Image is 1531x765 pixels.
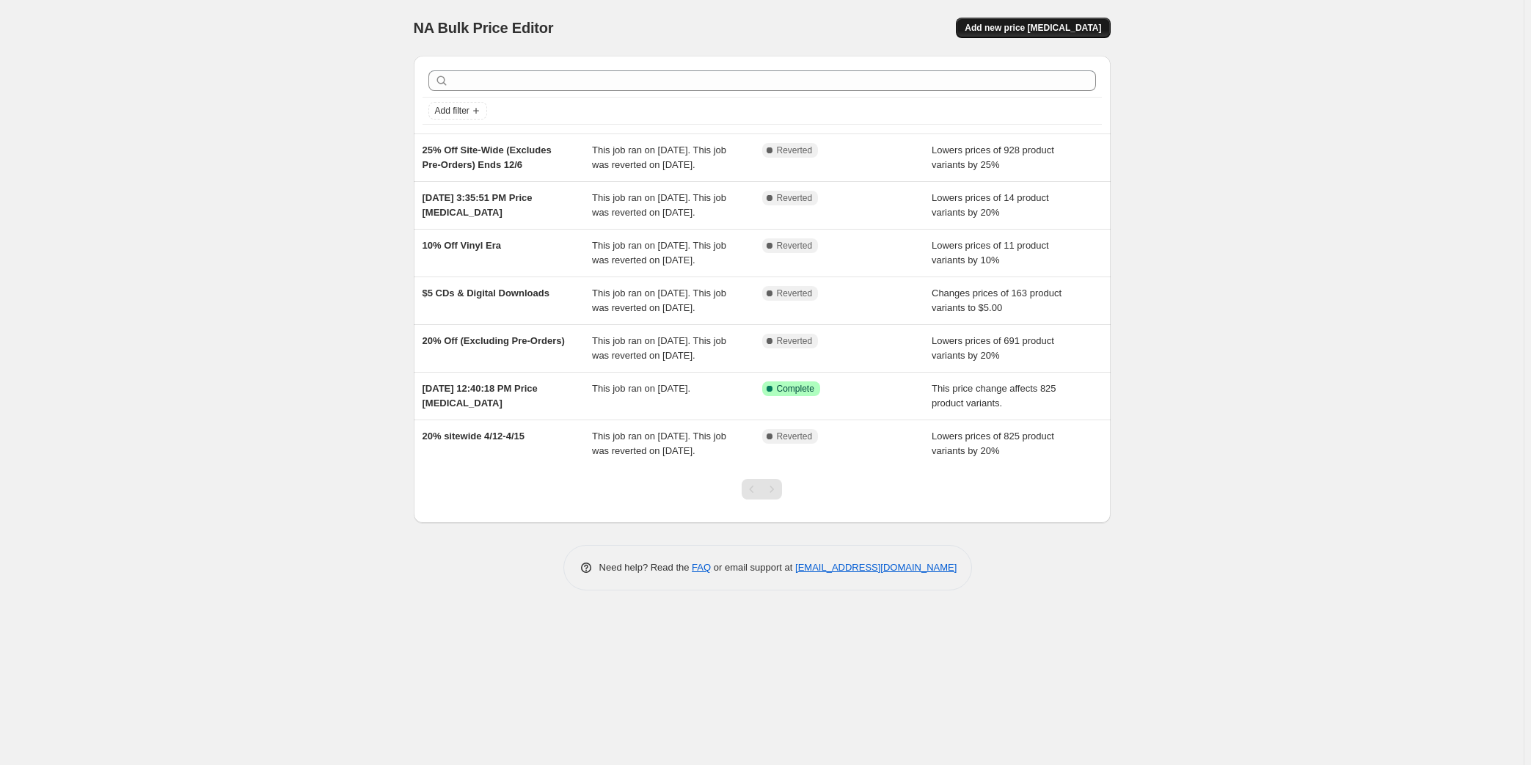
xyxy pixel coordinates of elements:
span: [DATE] 12:40:18 PM Price [MEDICAL_DATA] [423,383,538,409]
span: Lowers prices of 11 product variants by 10% [932,240,1049,266]
span: 25% Off Site-Wide (Excludes Pre-Orders) Ends 12/6 [423,144,552,170]
span: NA Bulk Price Editor [414,20,554,36]
button: Add new price [MEDICAL_DATA] [956,18,1110,38]
span: This job ran on [DATE]. This job was reverted on [DATE]. [592,240,726,266]
span: Changes prices of 163 product variants to $5.00 [932,288,1062,313]
span: Add filter [435,105,469,117]
span: Lowers prices of 825 product variants by 20% [932,431,1054,456]
span: Lowers prices of 691 product variants by 20% [932,335,1054,361]
span: Reverted [777,431,813,442]
span: Reverted [777,288,813,299]
span: Add new price [MEDICAL_DATA] [965,22,1101,34]
span: $5 CDs & Digital Downloads [423,288,549,299]
span: Lowers prices of 14 product variants by 20% [932,192,1049,218]
span: This job ran on [DATE]. [592,383,690,394]
span: This price change affects 825 product variants. [932,383,1056,409]
span: This job ran on [DATE]. This job was reverted on [DATE]. [592,431,726,456]
a: [EMAIL_ADDRESS][DOMAIN_NAME] [795,562,957,573]
button: Add filter [428,102,487,120]
span: [DATE] 3:35:51 PM Price [MEDICAL_DATA] [423,192,533,218]
span: Reverted [777,192,813,204]
span: 10% Off Vinyl Era [423,240,501,251]
span: or email support at [711,562,795,573]
span: This job ran on [DATE]. This job was reverted on [DATE]. [592,335,726,361]
span: Lowers prices of 928 product variants by 25% [932,144,1054,170]
span: This job ran on [DATE]. This job was reverted on [DATE]. [592,144,726,170]
span: Reverted [777,144,813,156]
a: FAQ [692,562,711,573]
span: Reverted [777,240,813,252]
span: 20% sitewide 4/12-4/15 [423,431,525,442]
span: This job ran on [DATE]. This job was reverted on [DATE]. [592,192,726,218]
span: This job ran on [DATE]. This job was reverted on [DATE]. [592,288,726,313]
nav: Pagination [742,479,782,499]
span: 20% Off (Excluding Pre-Orders) [423,335,565,346]
span: Complete [777,383,814,395]
span: Reverted [777,335,813,347]
span: Need help? Read the [599,562,693,573]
